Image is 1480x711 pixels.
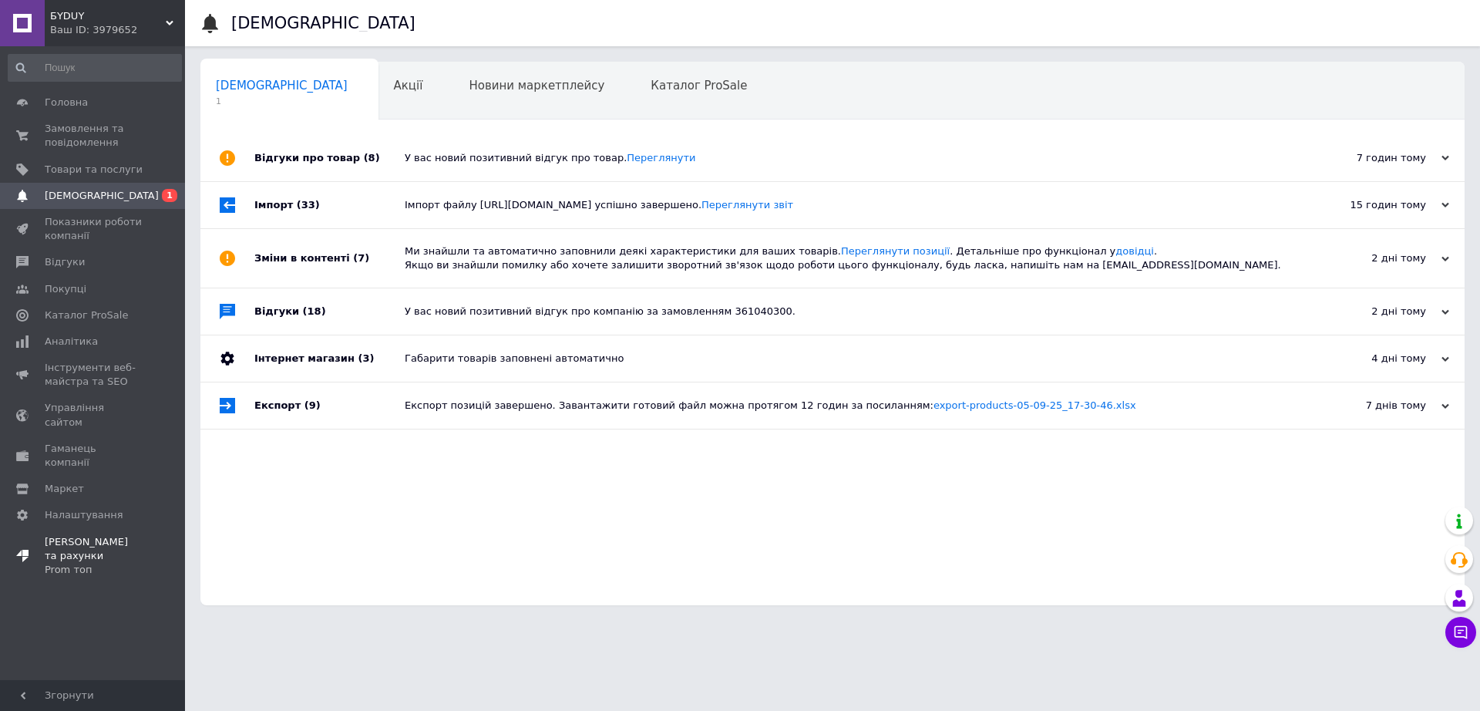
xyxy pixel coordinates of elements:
[405,305,1295,318] div: У вас новий позитивний відгук про компанію за замовленням 361040300.
[45,482,84,496] span: Маркет
[45,189,159,203] span: [DEMOGRAPHIC_DATA]
[1295,305,1449,318] div: 2 дні тому
[1295,151,1449,165] div: 7 годин тому
[50,9,166,23] span: БYDUY
[405,399,1295,413] div: Експорт позицій завершено. Завантажити готовий файл можна протягом 12 годин за посиланням:
[304,399,321,411] span: (9)
[627,152,695,163] a: Переглянути
[405,198,1295,212] div: Імпорт файлу [URL][DOMAIN_NAME] успішно завершено.
[1295,251,1449,265] div: 2 дні тому
[364,152,380,163] span: (8)
[297,199,320,211] span: (33)
[1295,198,1449,212] div: 15 годин тому
[405,244,1295,272] div: Ми знайшли та автоматично заповнили деякі характеристики для ваших товарів. . Детальніше про функ...
[45,163,143,177] span: Товари та послуги
[405,151,1295,165] div: У вас новий позитивний відгук про товар.
[841,245,950,257] a: Переглянути позиції
[45,96,88,110] span: Головна
[1295,399,1449,413] div: 7 днів тому
[254,288,405,335] div: Відгуки
[254,135,405,181] div: Відгуки про товар
[405,352,1295,366] div: Габарити товарів заповнені автоматично
[45,215,143,243] span: Показники роботи компанії
[1115,245,1154,257] a: довідці
[216,96,348,107] span: 1
[1295,352,1449,366] div: 4 дні тому
[45,282,86,296] span: Покупці
[45,401,143,429] span: Управління сайтом
[651,79,747,93] span: Каталог ProSale
[45,255,85,269] span: Відгуки
[50,23,185,37] div: Ваш ID: 3979652
[353,252,369,264] span: (7)
[933,399,1136,411] a: export-products-05-09-25_17-30-46.xlsx
[303,305,326,317] span: (18)
[394,79,423,93] span: Акції
[1445,617,1476,648] button: Чат з покупцем
[162,189,177,202] span: 1
[8,54,182,82] input: Пошук
[358,352,374,364] span: (3)
[45,335,98,349] span: Аналітика
[254,229,405,288] div: Зміни в контенті
[231,14,415,32] h1: [DEMOGRAPHIC_DATA]
[254,382,405,429] div: Експорт
[701,199,793,211] a: Переглянути звіт
[254,182,405,228] div: Імпорт
[45,308,128,322] span: Каталог ProSale
[469,79,604,93] span: Новини маркетплейсу
[45,563,143,577] div: Prom топ
[45,535,143,578] span: [PERSON_NAME] та рахунки
[254,335,405,382] div: Інтернет магазин
[45,361,143,389] span: Інструменти веб-майстра та SEO
[45,508,123,522] span: Налаштування
[45,442,143,470] span: Гаманець компанії
[45,122,143,150] span: Замовлення та повідомлення
[216,79,348,93] span: [DEMOGRAPHIC_DATA]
